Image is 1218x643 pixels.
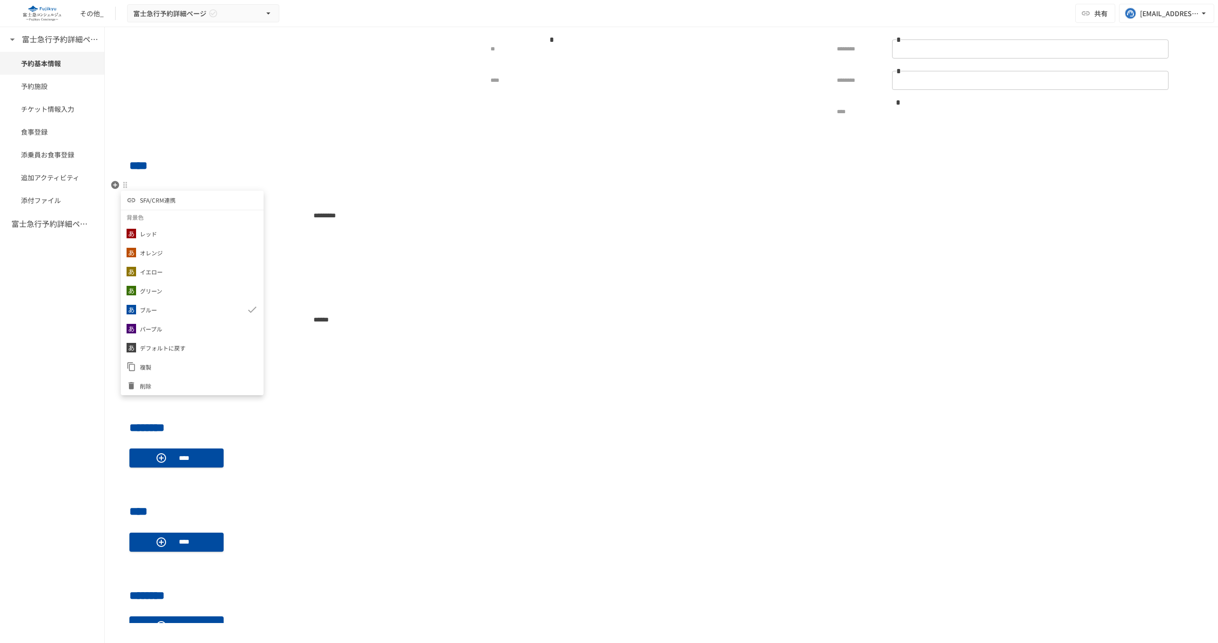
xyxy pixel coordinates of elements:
[140,229,157,238] p: レッド
[140,324,162,333] p: パープル
[140,305,157,314] p: ブルー
[140,381,258,390] span: 削除
[140,195,176,205] span: SFA/CRM連携
[140,267,163,276] p: イエロー
[140,248,163,257] p: オレンジ
[140,343,186,352] p: デフォルトに戻す
[140,362,258,371] span: 複製
[140,286,162,295] p: グリーン
[127,213,144,222] p: 背景色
